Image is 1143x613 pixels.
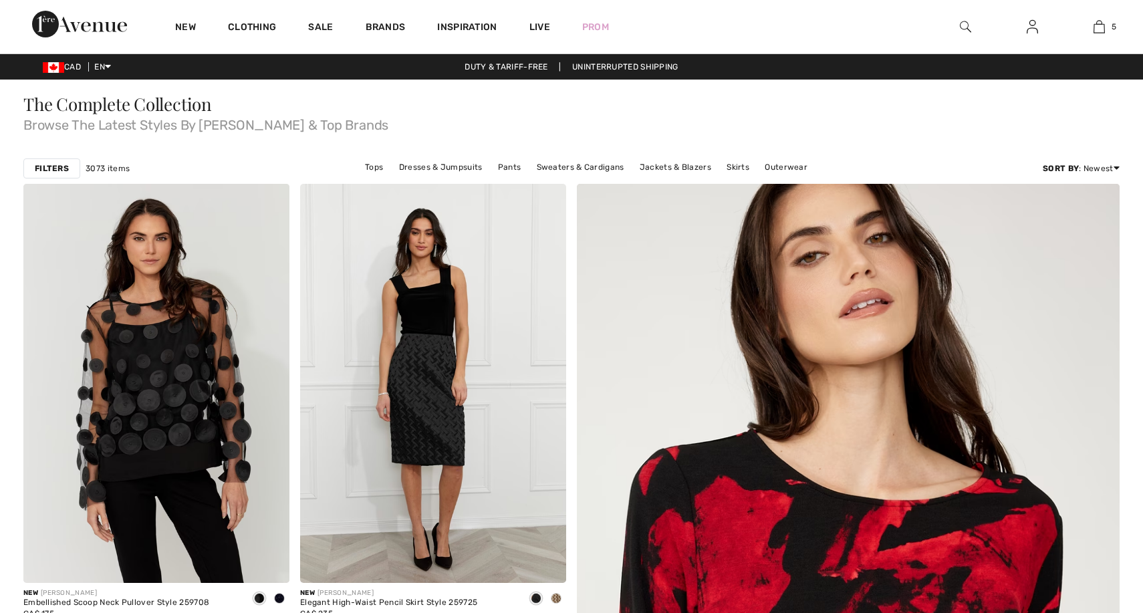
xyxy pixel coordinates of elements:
[300,588,477,598] div: [PERSON_NAME]
[633,158,718,176] a: Jackets & Blazers
[437,21,497,35] span: Inspiration
[366,21,406,35] a: Brands
[529,20,550,34] a: Live
[1066,19,1132,35] a: 5
[269,588,289,610] div: Midnight
[1016,19,1049,35] a: Sign In
[249,588,269,610] div: Black
[23,92,212,116] span: The Complete Collection
[228,21,276,35] a: Clothing
[300,598,477,608] div: Elegant High-Waist Pencil Skirt Style 259725
[23,113,1120,132] span: Browse The Latest Styles By [PERSON_NAME] & Top Brands
[491,158,528,176] a: Pants
[582,20,609,34] a: Prom
[32,11,127,37] img: 1ère Avenue
[720,158,756,176] a: Skirts
[23,598,209,608] div: Embellished Scoop Neck Pullover Style 259708
[94,62,111,72] span: EN
[1112,21,1116,33] span: 5
[43,62,64,73] img: Canadian Dollar
[300,589,315,597] span: New
[960,19,971,35] img: search the website
[526,588,546,610] div: Black
[23,588,209,598] div: [PERSON_NAME]
[86,162,130,174] span: 3073 items
[530,158,631,176] a: Sweaters & Cardigans
[300,184,566,583] img: Elegant High-Waist Pencil Skirt Style 259725. Black
[1043,162,1120,174] div: : Newest
[308,21,333,35] a: Sale
[546,588,566,610] div: Antique gold
[358,158,390,176] a: Tops
[23,589,38,597] span: New
[43,62,86,72] span: CAD
[1043,164,1079,173] strong: Sort By
[35,162,69,174] strong: Filters
[758,158,814,176] a: Outerwear
[175,21,196,35] a: New
[1027,19,1038,35] img: My Info
[23,184,289,583] img: Embellished Scoop Neck Pullover Style 259708. Black
[392,158,489,176] a: Dresses & Jumpsuits
[1094,19,1105,35] img: My Bag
